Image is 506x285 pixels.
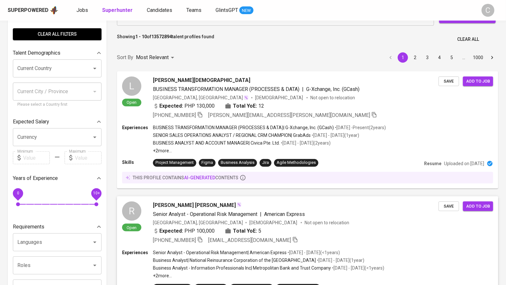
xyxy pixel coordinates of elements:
b: 13572894 [151,34,172,39]
div: Figma [201,160,213,166]
p: Please select a Country first [17,102,97,108]
span: Teams [186,7,201,13]
span: 0 [17,191,19,196]
p: +2 more ... [153,272,384,279]
button: Save [439,76,459,86]
div: [GEOGRAPHIC_DATA], [GEOGRAPHIC_DATA] [153,219,243,226]
p: SENIOR SALES OPERATIONS ANALYST / REGIONAL CRM CHAMPION | GrabAds [153,132,311,138]
div: Most Relevant [136,52,176,64]
a: Candidates [147,6,173,14]
b: 1 - 10 [135,34,147,39]
p: Uploaded on [DATE] [444,160,484,167]
div: Expected Salary [13,115,102,128]
span: [PERSON_NAME][DEMOGRAPHIC_DATA] [153,76,250,84]
button: Go to page 3 [422,52,432,63]
span: [DEMOGRAPHIC_DATA] [255,94,304,101]
div: … [459,54,469,61]
div: Talent Demographics [13,47,102,59]
button: Open [90,64,99,73]
p: Expected Salary [13,118,49,126]
div: Jira [262,160,269,166]
span: [PERSON_NAME][EMAIL_ADDRESS][PERSON_NAME][DOMAIN_NAME] [208,112,370,118]
div: R [122,201,141,221]
b: Expected: [159,227,183,235]
div: Project Management [155,160,194,166]
p: Not open to relocation [305,219,349,226]
p: this profile contains contents [133,174,238,181]
img: app logo [50,5,58,15]
b: Total YoE: [233,102,257,110]
span: | [260,210,262,218]
p: Experiences [122,249,153,256]
span: [PHONE_NUMBER] [153,112,196,118]
span: 5 [258,227,261,235]
span: Save [442,78,456,85]
button: Open [90,238,99,247]
button: Clear All [455,33,482,45]
button: Go to page 5 [447,52,457,63]
p: • [DATE] - [DATE] ( <1 years ) [287,249,340,256]
input: Value [75,151,102,164]
span: Add to job [466,203,490,210]
p: • [DATE] - [DATE] ( 2 years ) [280,140,331,146]
button: Save [439,201,459,211]
p: Business Analyst - Information Professionals Inc | Metropolitan Bank and Trust Company [153,265,331,271]
p: Not open to relocation [310,94,355,101]
div: Business Analysis [221,160,254,166]
p: +2 more ... [153,147,386,154]
b: Superhunter [102,7,133,13]
button: Clear All filters [13,28,102,40]
span: 10+ [93,191,100,196]
button: Open [90,261,99,270]
div: Requirements [13,220,102,233]
span: Open [124,225,139,230]
span: G-Xchange, Inc. (GCash) [306,86,360,92]
div: PHP 100,000 [153,227,215,235]
span: | [302,85,304,93]
span: GlintsGPT [216,7,238,13]
a: Teams [186,6,203,14]
span: American Express [264,211,305,217]
button: Go to page 2 [410,52,420,63]
div: PHP 130,000 [153,102,215,110]
a: Jobs [76,6,89,14]
span: BUSINESS TRANSFORMATION MANAGER (PROCESSES & DATA) [153,86,299,92]
p: BUSINESS ANALYST AND ACCOUNT MANAGER | Civica Pte. Ltd. [153,140,280,146]
p: BUSINESS TRANSFORMATION MANAGER (PROCESSES & DATA) | G-Xchange, Inc. (GCash) [153,124,334,131]
input: Value [23,151,50,164]
div: [GEOGRAPHIC_DATA], [GEOGRAPHIC_DATA] [153,94,249,101]
span: Open [124,100,139,105]
p: • [DATE] - Present ( 2 years ) [334,124,386,131]
button: Add to job [463,201,493,211]
span: AI-generated [184,175,215,180]
p: Most Relevant [136,54,169,61]
button: Go to page 1000 [471,52,485,63]
div: L [122,76,141,96]
b: Expected: [159,102,183,110]
p: • [DATE] - [DATE] ( 1 year ) [316,257,364,263]
p: Skills [122,159,153,165]
div: Agile Methodologies [277,160,316,166]
button: Go to next page [487,52,497,63]
img: magic_wand.svg [236,202,242,207]
p: Years of Experience [13,174,58,182]
p: Sort By [117,54,133,61]
p: Resume [424,160,441,167]
button: page 1 [398,52,408,63]
p: • [DATE] - [DATE] ( <1 years ) [331,265,384,271]
a: Superhunter [102,6,134,14]
span: [EMAIL_ADDRESS][DOMAIN_NAME] [208,237,291,243]
a: LOpen[PERSON_NAME][DEMOGRAPHIC_DATA]BUSINESS TRANSFORMATION MANAGER (PROCESSES & DATA)|G-Xchange,... [117,71,498,189]
span: [DEMOGRAPHIC_DATA] [249,219,298,226]
span: [PERSON_NAME] [PERSON_NAME] [153,201,236,209]
p: Requirements [13,223,44,231]
nav: pagination navigation [385,52,498,63]
a: Superpoweredapp logo [8,5,58,15]
a: GlintsGPT NEW [216,6,253,14]
span: Jobs [76,7,88,13]
span: Add to job [466,78,490,85]
p: Senior Analyst - Operational Risk Management | American Express [153,249,287,256]
button: Go to page 4 [434,52,445,63]
span: NEW [239,7,253,14]
div: Years of Experience [13,172,102,185]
